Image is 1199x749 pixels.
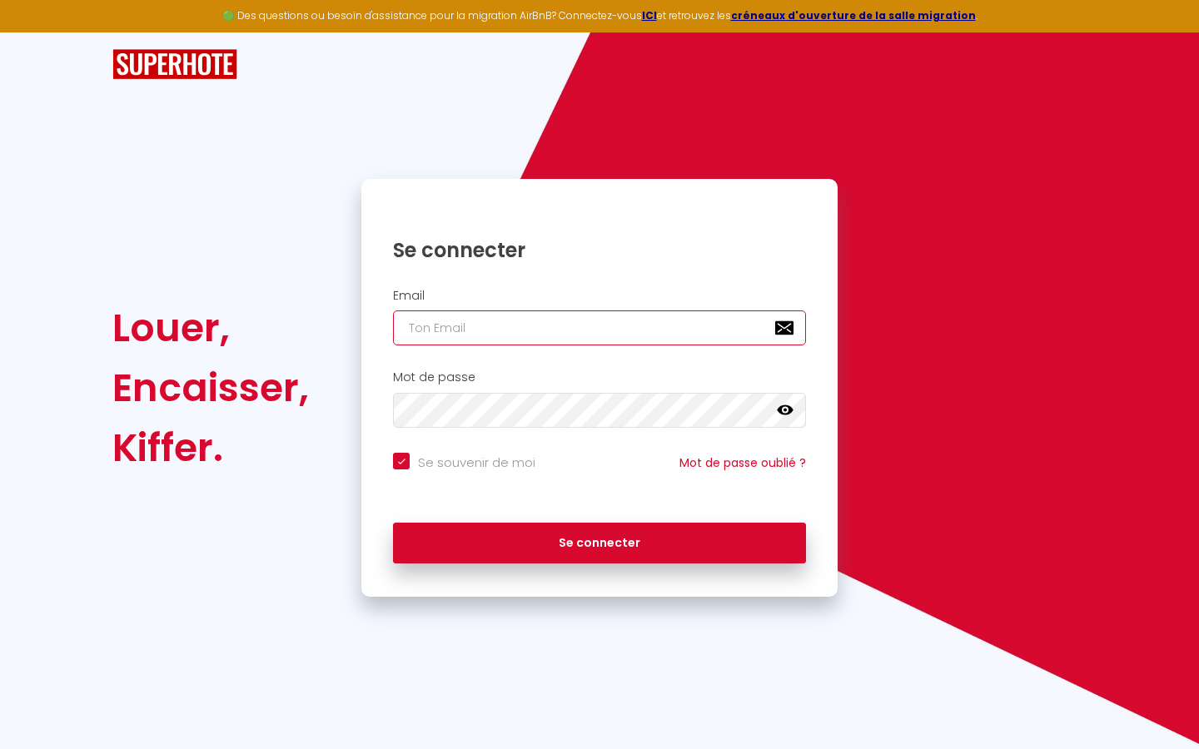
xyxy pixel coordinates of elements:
[112,298,309,358] div: Louer,
[112,418,309,478] div: Kiffer.
[112,49,237,80] img: SuperHote logo
[13,7,63,57] button: Ouvrir le widget de chat LiveChat
[393,523,806,564] button: Se connecter
[642,8,657,22] a: ICI
[393,310,806,345] input: Ton Email
[393,237,806,263] h1: Se connecter
[731,8,976,22] a: créneaux d'ouverture de la salle migration
[679,454,806,471] a: Mot de passe oublié ?
[393,370,806,384] h2: Mot de passe
[393,289,806,303] h2: Email
[112,358,309,418] div: Encaisser,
